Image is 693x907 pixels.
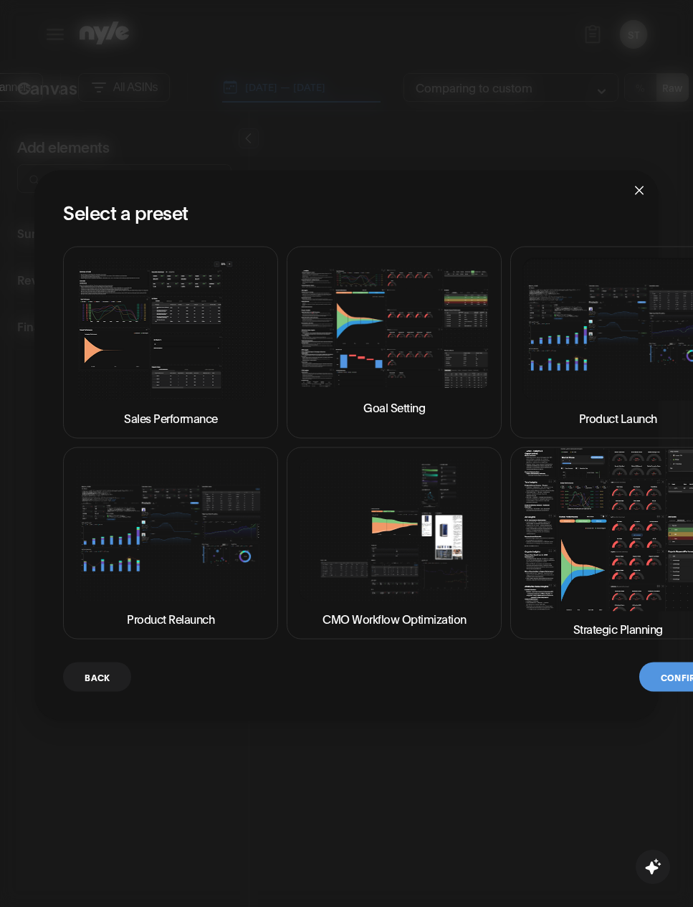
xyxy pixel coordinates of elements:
[63,246,278,438] button: Sales Performance
[363,398,425,415] p: Goal Setting
[124,409,218,427] p: Sales Performance
[620,170,659,209] button: Close
[63,447,278,639] button: Product Relaunch
[579,409,657,427] p: Product Launch
[127,610,214,627] p: Product Relaunch
[634,184,645,196] span: close
[573,620,663,637] p: Strategic Planning
[75,257,266,400] img: Sales Performance
[287,447,502,639] button: CMO Workflow Optimization
[299,459,489,602] img: CMO Workflow Optimization
[63,662,131,691] button: Back
[63,199,629,223] h2: Select a preset
[287,246,502,438] button: Goal Setting
[75,458,266,601] img: Product Relaunch
[299,269,489,390] img: Goal Setting
[322,609,467,627] p: CMO Workflow Optimization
